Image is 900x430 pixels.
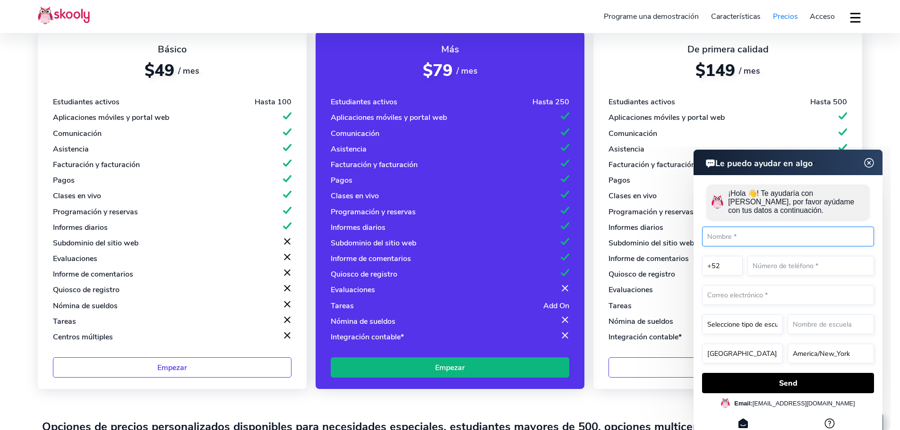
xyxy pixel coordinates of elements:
div: Asistencia [609,144,644,154]
span: Acceso [810,11,835,22]
button: dropdown menu [849,7,862,28]
a: Acceso [804,9,841,24]
div: Hasta 500 [810,97,847,107]
a: Empezar [331,357,569,378]
div: Quiosco de registro [331,269,397,279]
div: Tareas [609,301,632,311]
div: Evaluaciones [609,285,653,295]
div: Nómina de sueldos [609,316,673,327]
div: Subdominio del sitio web [53,238,138,248]
span: $149 [695,59,735,82]
div: Aplicaciones móviles y portal web [53,112,169,123]
div: Clases en vivo [53,191,101,201]
div: Pagos [53,175,75,185]
div: Integración contable* [609,332,682,342]
div: Aplicaciones móviles y portal web [331,112,447,123]
div: Clases en vivo [609,191,657,201]
span: Precios [773,11,798,22]
div: Informe de comentarios [609,253,689,264]
div: Asistencia [331,144,367,154]
div: Subdominio del sitio web [609,238,694,248]
div: Comunicación [609,128,657,139]
div: Integración contable* [331,332,404,342]
a: Empezar [609,357,847,378]
span: $49 [145,59,174,82]
div: Básico [53,43,291,56]
div: Nómina de sueldos [331,316,395,327]
div: Nómina de sueldos [53,301,118,311]
div: Pagos [609,175,630,185]
div: Informe de comentarios [331,253,411,264]
a: Programe una demostración [598,9,705,24]
div: Hasta 100 [255,97,291,107]
div: Programación y reservas [331,207,416,217]
div: Programación y reservas [609,207,694,217]
div: Quiosco de registro [609,269,675,279]
div: Más [331,43,569,56]
div: Pagos [331,175,352,185]
div: Informes diarios [53,222,108,233]
div: Estudiantes activos [331,97,397,107]
div: Informe de comentarios [53,269,133,279]
div: Tareas [331,301,354,311]
div: Tareas [53,316,76,327]
div: Hasta 250 [532,97,569,107]
a: Empezar [53,357,291,378]
div: Clases en vivo [331,191,379,201]
div: Comunicación [331,128,379,139]
div: Informes diarios [331,222,386,233]
span: / mes [178,65,199,76]
div: Evaluaciones [53,253,97,264]
a: Precios [767,9,804,24]
span: / mes [739,65,760,76]
div: Add On [543,301,569,311]
div: Informes diarios [609,222,663,233]
span: / mes [456,65,478,76]
div: Facturación y facturación [609,160,695,170]
div: Asistencia [53,144,89,154]
div: Facturación y facturación [331,160,418,170]
div: Evaluaciones [331,285,375,295]
img: Skooly [38,6,90,25]
a: Características [705,9,767,24]
div: Quiosco de registro [53,285,120,295]
span: $79 [423,59,453,82]
div: Estudiantes activos [53,97,120,107]
div: Subdominio del sitio web [331,238,416,248]
div: Estudiantes activos [609,97,675,107]
div: De primera calidad [609,43,847,56]
div: Facturación y facturación [53,160,140,170]
div: Comunicación [53,128,102,139]
div: Programación y reservas [53,207,138,217]
div: Aplicaciones móviles y portal web [609,112,725,123]
div: Centros múltiples [53,332,113,342]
